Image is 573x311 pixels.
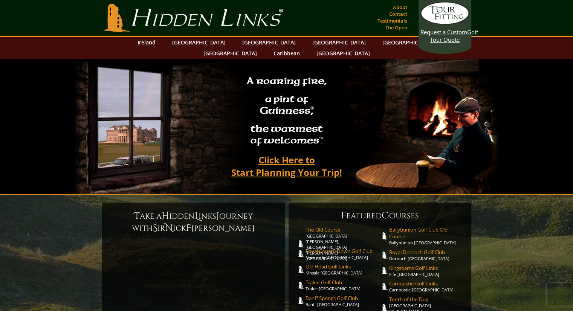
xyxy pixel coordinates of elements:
span: Tralee Golf Club [306,279,380,286]
span: Banff Springs Golf Club [306,295,380,302]
span: J [216,210,219,222]
a: About [391,2,409,12]
a: [GEOGRAPHIC_DATA] [309,37,370,48]
a: Old Head Golf LinksKinsale [GEOGRAPHIC_DATA] [306,263,380,276]
a: [GEOGRAPHIC_DATA] [238,37,299,48]
span: C [382,210,389,222]
a: Royal County Down Golf ClubNewcastle [GEOGRAPHIC_DATA] [306,248,380,260]
a: Contact [387,9,409,19]
a: Ireland [134,37,159,48]
a: Ballybunion Golf Club Old CourseBallybunion [GEOGRAPHIC_DATA] [389,226,464,245]
a: The Old Course[GEOGRAPHIC_DATA][PERSON_NAME], [GEOGRAPHIC_DATA][PERSON_NAME] [GEOGRAPHIC_DATA] [306,226,380,261]
a: Kingsbarns Golf LinksFife [GEOGRAPHIC_DATA] [389,265,464,277]
h6: eatured ourses [296,210,464,222]
a: Carnoustie Golf LinksCarnoustie [GEOGRAPHIC_DATA] [389,280,464,293]
span: Teeth of the Dog [389,296,464,303]
span: L [195,210,199,222]
a: Caribbean [270,48,304,59]
h2: A roaring fire, a pint of Guinness , the warmest of welcomes™. [242,72,332,151]
span: Royal County Down Golf Club [306,248,380,255]
a: [GEOGRAPHIC_DATA] [200,48,261,59]
span: S [153,222,157,234]
span: T [134,210,140,222]
a: Testimonials [376,15,409,26]
span: The Old Course [306,226,380,233]
span: Ballybunion Golf Club Old Course [389,226,464,240]
span: Old Head Golf Links [306,263,380,270]
a: Request a CustomGolf Tour Quote [420,2,469,43]
a: [GEOGRAPHIC_DATA] [313,48,374,59]
span: Royal Dornoch Golf Club [389,249,464,256]
span: Kingsbarns Golf Links [389,265,464,271]
a: [GEOGRAPHIC_DATA] [168,37,229,48]
a: Royal Dornoch Golf ClubDornoch [GEOGRAPHIC_DATA] [389,249,464,261]
span: H [162,210,169,222]
a: Click Here toStart Planning Your Trip! [224,151,350,181]
span: F [186,222,191,234]
a: The Open [384,22,409,33]
span: Request a Custom [420,28,467,36]
span: N [165,222,173,234]
h6: ake a idden inks ourney with ir ick [PERSON_NAME] [110,210,277,234]
span: Carnoustie Golf Links [389,280,464,287]
a: Banff Springs Golf ClubBanff [GEOGRAPHIC_DATA] [306,295,380,307]
a: Tralee Golf ClubTralee [GEOGRAPHIC_DATA] [306,279,380,291]
span: F [341,210,346,222]
a: [GEOGRAPHIC_DATA] [379,37,440,48]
